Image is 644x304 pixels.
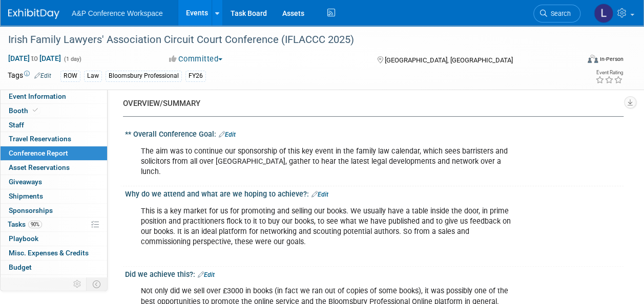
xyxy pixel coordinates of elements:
span: Booth [9,106,40,115]
span: (1 day) [63,56,81,62]
a: Edit [34,72,51,79]
a: Tasks90% [1,218,107,231]
div: Did we achieve this?: [125,267,624,280]
img: Louise Morgan [594,4,613,23]
span: ROI, Objectives & ROO [9,277,77,286]
div: In-Person [599,55,624,63]
span: Tasks [8,220,42,228]
span: Budget [9,263,32,271]
a: Misc. Expenses & Credits [1,246,107,260]
i: Booth reservation complete [33,107,38,113]
a: Edit [198,271,215,278]
a: Booth [1,104,107,118]
div: Law [84,71,102,81]
div: This is a key market for us for promoting and selling our books. We usually have a table inside t... [134,201,525,263]
span: [GEOGRAPHIC_DATA], [GEOGRAPHIC_DATA] [385,56,513,64]
div: Bloomsbury Professional [106,71,182,81]
span: 90% [28,221,42,228]
button: Committed [165,54,226,64]
span: Shipments [9,192,43,200]
td: Tags [8,70,51,82]
a: ROI, Objectives & ROO [1,275,107,289]
span: Search [547,10,571,17]
span: Misc. Expenses & Credits [9,249,89,257]
a: Asset Reservations [1,161,107,175]
div: The aim was to continue our sponsorship of this key event in the family law calendar, which sees ... [134,141,525,182]
div: OVERVIEW/SUMMARY [123,98,616,109]
div: FY26 [185,71,206,81]
span: A&P Conference Workspace [72,9,163,17]
span: Travel Reservations [9,135,71,143]
div: ROW [60,71,80,81]
span: Giveaways [9,178,42,186]
a: Shipments [1,189,107,203]
div: Why do we attend and what are we hoping to achieve?: [125,186,624,200]
a: Playbook [1,232,107,246]
img: ExhibitDay [8,9,59,19]
span: Conference Report [9,149,68,157]
span: Staff [9,121,24,129]
span: to [30,54,39,62]
span: Sponsorships [9,206,53,214]
span: Asset Reservations [9,163,70,171]
a: Staff [1,118,107,132]
div: Event Rating [595,70,623,75]
a: Travel Reservations [1,132,107,146]
span: Playbook [9,234,38,243]
a: Edit [311,191,328,198]
a: Conference Report [1,146,107,160]
img: Format-Inperson.png [588,55,598,63]
span: Event Information [9,92,66,100]
a: Giveaways [1,175,107,189]
div: Irish Family Lawyers' Association Circuit Court Conference (IFLACCC 2025) [5,31,571,49]
a: Edit [219,131,236,138]
a: Sponsorships [1,204,107,218]
a: Budget [1,260,107,274]
a: Search [533,5,580,23]
a: Event Information [1,90,107,103]
span: [DATE] [DATE] [8,54,61,63]
div: ** Overall Conference Goal: [125,126,624,140]
div: Event Format [534,53,624,69]
td: Toggle Event Tabs [87,277,108,291]
td: Personalize Event Tab Strip [69,277,87,291]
